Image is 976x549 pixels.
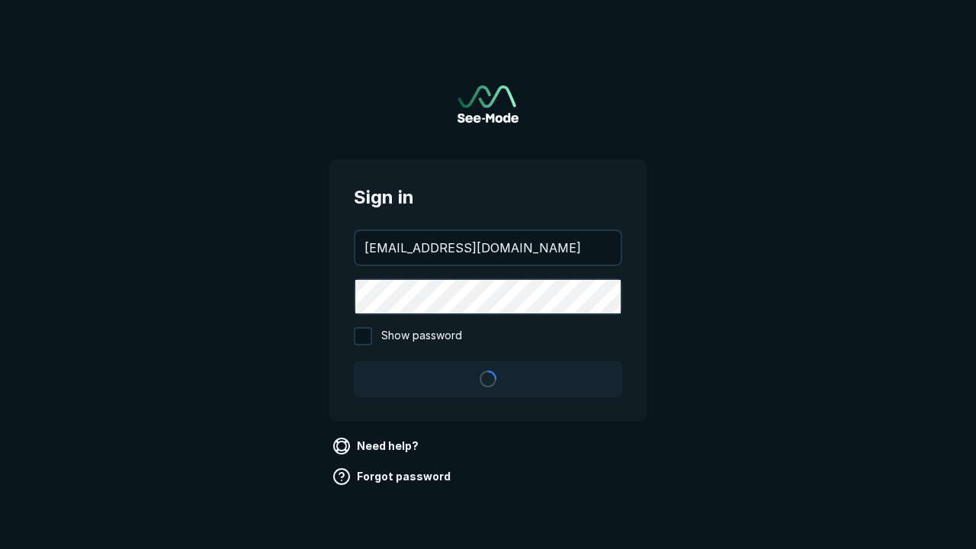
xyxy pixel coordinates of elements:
img: See-Mode Logo [457,85,518,123]
a: Need help? [329,434,425,458]
span: Show password [381,327,462,345]
a: Forgot password [329,464,457,489]
input: your@email.com [355,231,621,265]
span: Sign in [354,184,622,211]
a: Go to sign in [457,85,518,123]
